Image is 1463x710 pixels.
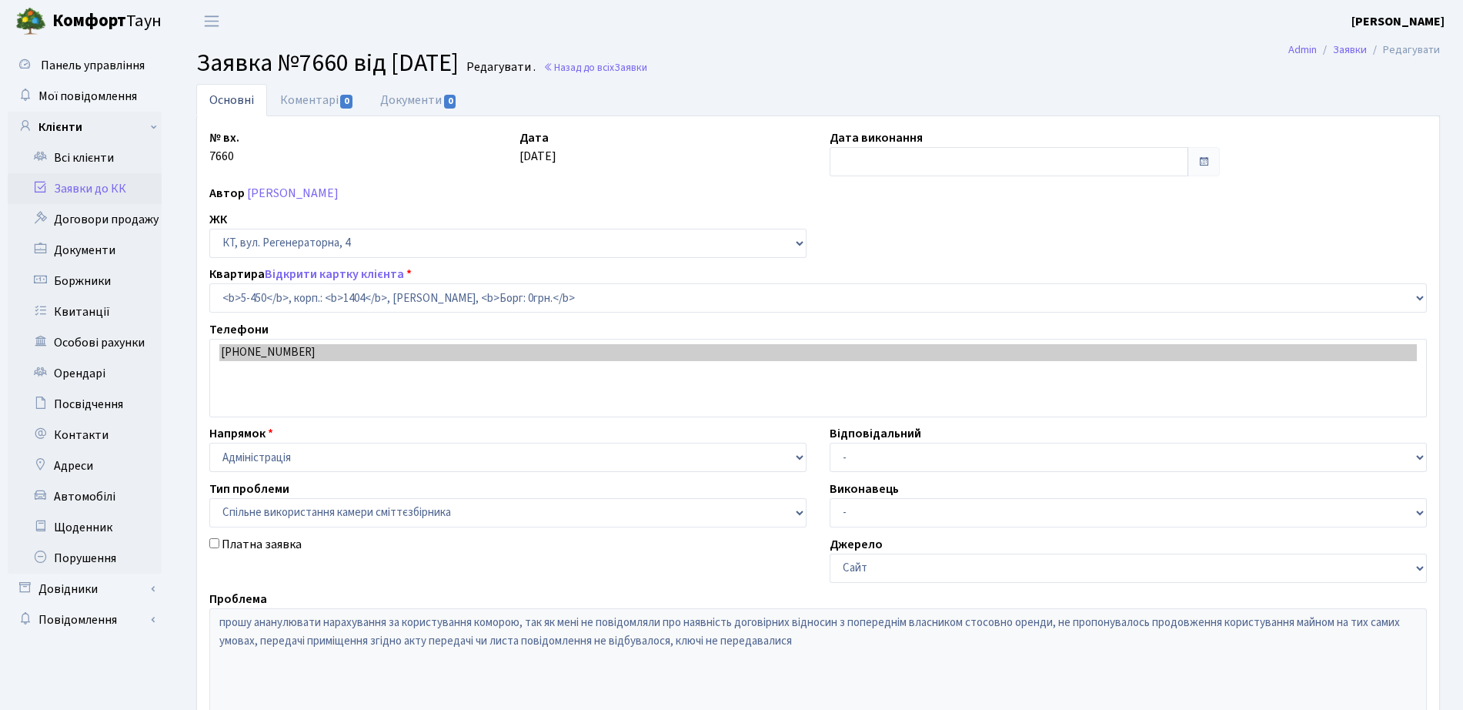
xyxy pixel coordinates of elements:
[219,344,1417,361] option: [PHONE_NUMBER]
[830,480,899,498] label: Виконавець
[8,450,162,481] a: Адреси
[1351,12,1445,31] a: [PERSON_NAME]
[8,204,162,235] a: Договори продажу
[8,543,162,574] a: Порушення
[8,112,162,142] a: Клієнти
[340,95,352,109] span: 0
[196,84,267,116] a: Основні
[8,358,162,389] a: Орендарі
[8,296,162,327] a: Квитанції
[1265,34,1463,66] nav: breadcrumb
[209,210,227,229] label: ЖК
[8,512,162,543] a: Щоденник
[209,129,239,147] label: № вх.
[543,60,647,75] a: Назад до всіхЗаявки
[1288,42,1317,58] a: Admin
[8,173,162,204] a: Заявки до КК
[15,6,46,37] img: logo.png
[222,535,302,554] label: Платна заявка
[463,60,536,75] small: Редагувати .
[8,481,162,512] a: Автомобілі
[52,8,126,33] b: Комфорт
[8,389,162,420] a: Посвідчення
[198,129,508,176] div: 7660
[196,45,459,81] span: Заявка №7660 від [DATE]
[1367,42,1440,59] li: Редагувати
[8,574,162,605] a: Довідники
[1351,13,1445,30] b: [PERSON_NAME]
[8,142,162,173] a: Всі клієнти
[209,320,269,339] label: Телефони
[519,129,549,147] label: Дата
[247,185,339,202] a: [PERSON_NAME]
[8,327,162,358] a: Особові рахунки
[41,57,145,74] span: Панель управління
[265,266,404,283] a: Відкрити картку клієнта
[209,424,273,443] label: Напрямок
[267,84,367,116] a: Коментарі
[8,50,162,81] a: Панель управління
[830,535,883,554] label: Джерело
[209,283,1427,313] select: )
[1333,42,1367,58] a: Заявки
[830,129,923,147] label: Дата виконання
[209,590,267,608] label: Проблема
[367,84,470,116] a: Документи
[614,60,647,75] span: Заявки
[209,480,289,498] label: Тип проблеми
[508,129,818,176] div: [DATE]
[209,498,807,527] select: )
[8,81,162,112] a: Мої повідомлення
[209,184,245,203] label: Автор
[830,424,921,443] label: Відповідальний
[8,605,162,635] a: Повідомлення
[38,88,137,105] span: Мої повідомлення
[8,235,162,266] a: Документи
[192,8,231,34] button: Переключити навігацію
[8,420,162,450] a: Контакти
[444,95,456,109] span: 0
[8,266,162,296] a: Боржники
[209,265,412,283] label: Квартира
[52,8,162,35] span: Таун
